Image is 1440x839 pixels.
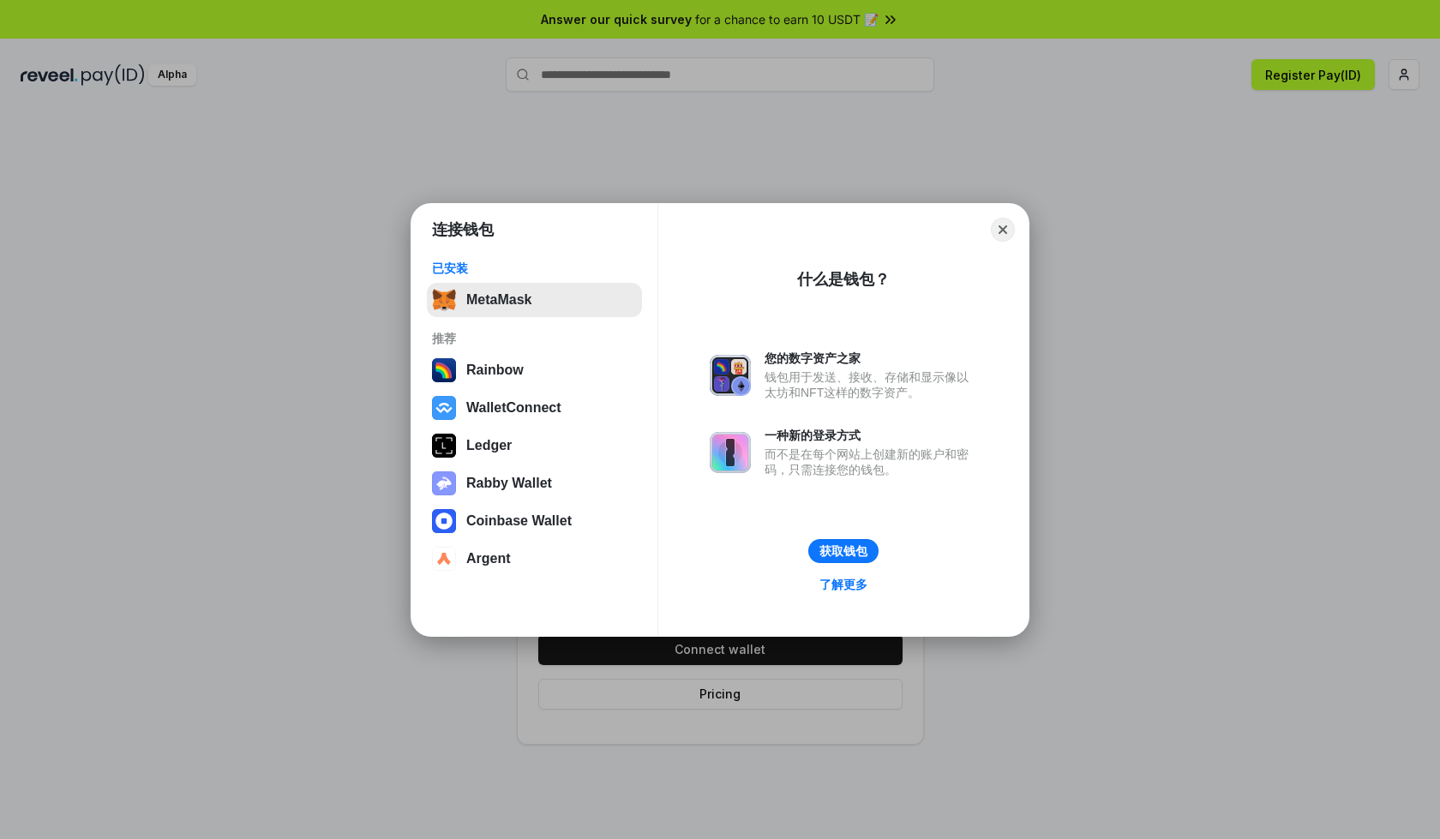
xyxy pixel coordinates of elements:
[765,369,977,400] div: 钱包用于发送、接收、存储和显示像以太坊和NFT这样的数字资产。
[466,513,572,529] div: Coinbase Wallet
[991,218,1015,242] button: Close
[432,358,456,382] img: svg+xml,%3Csvg%20width%3D%22120%22%20height%3D%22120%22%20viewBox%3D%220%200%20120%20120%22%20fil...
[765,446,977,477] div: 而不是在每个网站上创建新的账户和密码，只需连接您的钱包。
[797,269,890,290] div: 什么是钱包？
[427,428,642,463] button: Ledger
[432,261,637,276] div: 已安装
[432,219,494,240] h1: 连接钱包
[466,476,552,491] div: Rabby Wallet
[427,391,642,425] button: WalletConnect
[765,428,977,443] div: 一种新的登录方式
[427,504,642,538] button: Coinbase Wallet
[466,363,524,378] div: Rainbow
[809,573,878,596] a: 了解更多
[710,355,751,396] img: svg+xml,%3Csvg%20xmlns%3D%22http%3A%2F%2Fwww.w3.org%2F2000%2Fsvg%22%20fill%3D%22none%22%20viewBox...
[710,432,751,473] img: svg+xml,%3Csvg%20xmlns%3D%22http%3A%2F%2Fwww.w3.org%2F2000%2Fsvg%22%20fill%3D%22none%22%20viewBox...
[432,547,456,571] img: svg+xml,%3Csvg%20width%3D%2228%22%20height%3D%2228%22%20viewBox%3D%220%200%2028%2028%22%20fill%3D...
[466,400,561,416] div: WalletConnect
[819,543,867,559] div: 获取钱包
[466,438,512,453] div: Ledger
[819,577,867,592] div: 了解更多
[432,331,637,346] div: 推荐
[808,539,879,563] button: 获取钱包
[427,283,642,317] button: MetaMask
[765,351,977,366] div: 您的数字资产之家
[466,551,511,566] div: Argent
[432,396,456,420] img: svg+xml,%3Csvg%20width%3D%2228%22%20height%3D%2228%22%20viewBox%3D%220%200%2028%2028%22%20fill%3D...
[427,466,642,500] button: Rabby Wallet
[432,471,456,495] img: svg+xml,%3Csvg%20xmlns%3D%22http%3A%2F%2Fwww.w3.org%2F2000%2Fsvg%22%20fill%3D%22none%22%20viewBox...
[427,353,642,387] button: Rainbow
[432,288,456,312] img: svg+xml,%3Csvg%20fill%3D%22none%22%20height%3D%2233%22%20viewBox%3D%220%200%2035%2033%22%20width%...
[432,434,456,458] img: svg+xml,%3Csvg%20xmlns%3D%22http%3A%2F%2Fwww.w3.org%2F2000%2Fsvg%22%20width%3D%2228%22%20height%3...
[466,292,531,308] div: MetaMask
[432,509,456,533] img: svg+xml,%3Csvg%20width%3D%2228%22%20height%3D%2228%22%20viewBox%3D%220%200%2028%2028%22%20fill%3D...
[427,542,642,576] button: Argent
